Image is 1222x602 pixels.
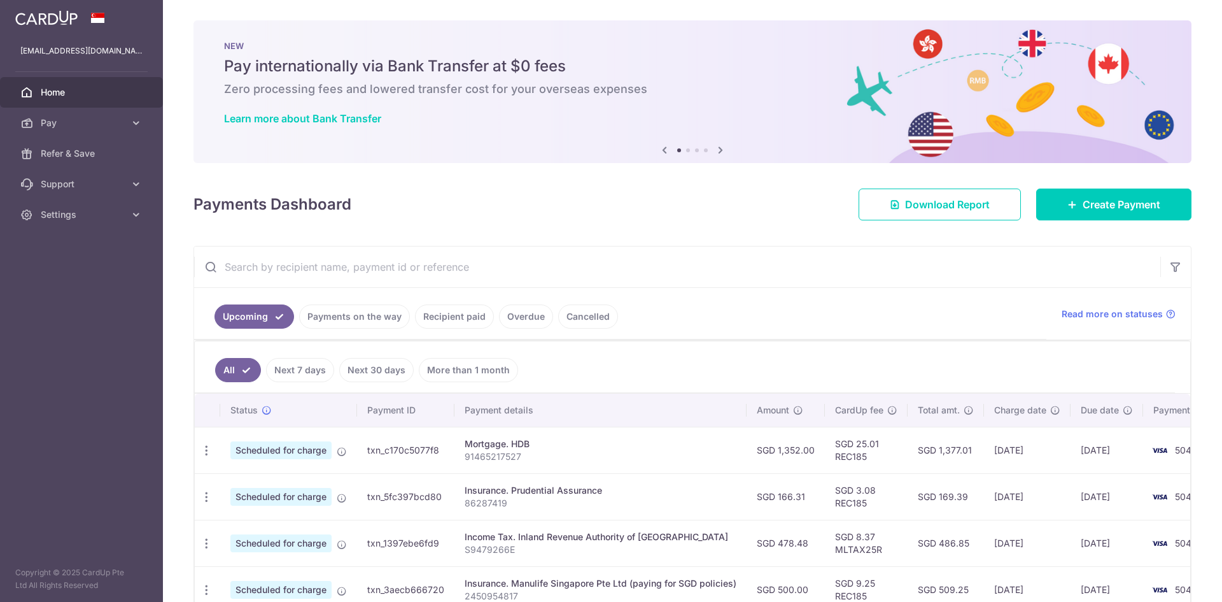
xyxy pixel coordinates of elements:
span: Scheduled for charge [230,441,332,459]
span: Charge date [994,404,1046,417]
td: txn_1397ebe6fd9 [357,520,454,566]
span: 5042 [1175,445,1197,455]
span: Amount [757,404,789,417]
div: Insurance. Manulife Singapore Pte Ltd (paying for SGD policies) [465,577,736,590]
td: txn_5fc397bcd80 [357,473,454,520]
h6: Zero processing fees and lowered transfer cost for your overseas expenses [224,82,1161,97]
a: Learn more about Bank Transfer [224,112,381,125]
span: Due date [1081,404,1119,417]
td: SGD 169.39 [908,473,984,520]
th: Payment details [454,394,747,427]
p: [EMAIL_ADDRESS][DOMAIN_NAME] [20,45,143,57]
td: txn_c170c5077f8 [357,427,454,473]
img: Bank Card [1147,489,1172,505]
th: Payment ID [357,394,454,427]
div: Income Tax. Inland Revenue Authority of [GEOGRAPHIC_DATA] [465,531,736,543]
div: Insurance. Prudential Assurance [465,484,736,497]
td: [DATE] [1071,520,1143,566]
h4: Payments Dashboard [193,193,351,216]
td: [DATE] [984,520,1071,566]
span: Scheduled for charge [230,581,332,599]
a: Payments on the way [299,305,410,329]
a: Next 30 days [339,358,414,382]
span: Download Report [905,197,990,212]
td: SGD 1,377.01 [908,427,984,473]
td: SGD 1,352.00 [747,427,825,473]
img: CardUp [15,10,78,25]
td: [DATE] [1071,473,1143,520]
td: [DATE] [984,473,1071,520]
td: [DATE] [984,427,1071,473]
a: Recipient paid [415,305,494,329]
span: Status [230,404,258,417]
span: Scheduled for charge [230,488,332,506]
td: SGD 8.37 MLTAX25R [825,520,908,566]
a: All [215,358,261,382]
a: Overdue [499,305,553,329]
a: Download Report [859,189,1021,220]
td: [DATE] [1071,427,1143,473]
a: Next 7 days [266,358,334,382]
a: Cancelled [558,305,618,329]
span: Refer & Save [41,147,125,160]
img: Bank Card [1147,582,1172,598]
span: 5042 [1175,538,1197,548]
span: Read more on statuses [1062,308,1163,320]
td: SGD 166.31 [747,473,825,520]
a: Create Payment [1036,189,1191,220]
img: Bank Card [1147,536,1172,551]
p: 91465217527 [465,450,736,463]
a: More than 1 month [419,358,518,382]
span: 5042 [1175,584,1197,595]
a: Read more on statuses [1062,308,1176,320]
span: CardUp fee [835,404,883,417]
input: Search by recipient name, payment id or reference [194,247,1160,287]
div: Mortgage. HDB [465,438,736,450]
span: Settings [41,208,125,221]
td: SGD 25.01 REC185 [825,427,908,473]
p: S9479266E [465,543,736,556]
td: SGD 478.48 [747,520,825,566]
span: 5042 [1175,491,1197,502]
span: Total amt. [918,404,960,417]
img: Bank transfer banner [193,20,1191,163]
td: SGD 486.85 [908,520,984,566]
td: SGD 3.08 REC185 [825,473,908,520]
span: Scheduled for charge [230,534,332,552]
span: Support [41,178,125,190]
span: Pay [41,117,125,129]
img: Bank Card [1147,443,1172,458]
span: Home [41,86,125,99]
span: Create Payment [1083,197,1160,212]
h5: Pay internationally via Bank Transfer at $0 fees [224,56,1161,76]
p: NEW [224,41,1161,51]
a: Upcoming [214,305,294,329]
p: 86287419 [465,497,736,510]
